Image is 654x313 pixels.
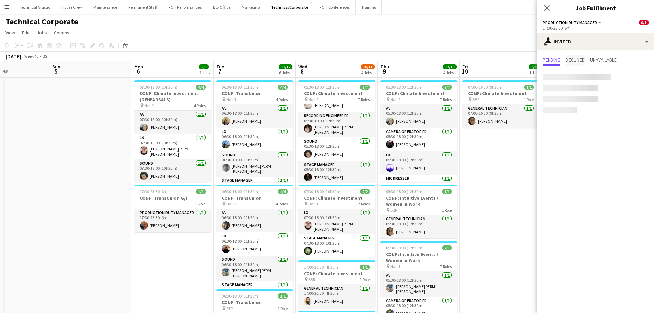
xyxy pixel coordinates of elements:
[304,85,342,90] span: 05:30-18:00 (12h30m)
[298,270,375,277] h3: CONF: Climate Investment
[380,215,457,238] app-card-role: General Technician1/105:30-18:00 (12h30m)[PERSON_NAME]
[56,0,88,14] button: House Crew
[304,265,340,270] span: 17:00-21:30 (4h30m)
[216,185,293,287] div: 06:30-18:00 (11h30m)4/4CONF: TransUnion Hall 24 RolesAV1/106:30-18:00 (11h30m)[PERSON_NAME]LX1/10...
[215,67,224,75] span: 7
[380,128,457,151] app-card-role: Camera Operator FD1/105:30-18:00 (12h30m)[PERSON_NAME]
[298,260,375,308] app-job-card: 17:00-21:30 (4h30m)1/1CONF: Climate Investment BBR1 RoleGeneral Technician1/117:00-21:30 (4h30m)[...
[298,90,375,97] h3: CONF: Climate Investment
[380,251,457,264] h3: CONF: Intuitive Events / Women in Work
[379,67,389,75] span: 9
[360,85,370,90] span: 7/7
[380,175,457,198] app-card-role: Mic Dresser1/105:30-18:00 (12h30m)
[590,57,617,62] span: Unavailable
[140,85,177,90] span: 07:30-18:00 (10h30m)
[134,134,211,159] app-card-role: LX1/107:30-18:00 (10h30m)[PERSON_NAME] PERM [PERSON_NAME]
[358,201,370,206] span: 2 Roles
[216,80,293,182] app-job-card: 06:30-18:00 (11h30m)4/4CONF: TransUnion Hall 14 RolesAV1/106:30-18:00 (11h30m)[PERSON_NAME]LX1/10...
[543,25,649,31] div: 17:30-23:30 (6h)
[314,0,356,14] button: FOH Conferences
[543,20,597,25] span: Production Duty Manager
[199,64,209,69] span: 5/5
[199,70,210,75] div: 2 Jobs
[216,64,224,70] span: Tue
[443,70,456,75] div: 4 Jobs
[216,299,293,305] h3: CONF: TransUnion
[298,185,375,258] app-job-card: 07:30-18:00 (10h30m)2/2CONF: Climate Investment Hall 12 RolesLX1/107:30-18:00 (10h30m)[PERSON_NAM...
[380,195,457,207] h3: CONF: Intuitive Events / Women in Work
[298,64,307,70] span: Wed
[462,104,539,128] app-card-role: General Technician1/107:00-16:30 (9h30m)[PERSON_NAME]
[5,30,15,36] span: View
[133,67,143,75] span: 6
[5,16,78,27] h1: Technical Corporate
[298,234,375,258] app-card-role: Stage Manager1/107:30-18:00 (10h30m)[PERSON_NAME]
[51,67,60,75] span: 5
[216,90,293,97] h3: CONF: TransUnion
[442,189,452,194] span: 1/1
[298,195,375,201] h3: CONF: Climate Investment
[19,28,33,37] a: Edit
[462,90,539,97] h3: CONF: Climate Investment
[226,201,236,206] span: Hall 2
[22,30,30,36] span: Edit
[380,90,457,97] h3: CONF: Climate Investment
[308,277,315,282] span: BBR
[134,111,211,134] app-card-role: AV1/107:30-18:00 (10h30m)[PERSON_NAME]
[358,97,370,102] span: 7 Roles
[304,189,342,194] span: 07:30-18:00 (10h30m)
[265,0,314,14] button: Technical Corporate
[537,33,654,50] div: Invited
[216,195,293,201] h3: CONF: TransUnion
[639,20,649,25] span: 0/1
[462,64,468,70] span: Fri
[524,97,534,102] span: 1 Role
[380,151,457,175] app-card-role: LX1/105:30-18:00 (12h30m)[PERSON_NAME]
[196,201,206,206] span: 1 Role
[472,97,479,102] span: BBR
[37,30,47,36] span: Jobs
[380,185,457,238] app-job-card: 05:30-18:00 (12h30m)1/1CONF: Intuitive Events / Women in Work BBR1 RoleGeneral Technician1/105:30...
[360,265,370,270] span: 1/1
[278,189,288,194] span: 4/4
[88,0,123,14] button: Maintenance
[298,284,375,308] app-card-role: General Technician1/117:00-21:30 (4h30m)[PERSON_NAME]
[462,80,539,128] app-job-card: 07:00-16:30 (9h30m)1/1CONF: Climate Investment BBR1 RoleGeneral Technician1/107:00-16:30 (9h30m)[...
[196,189,206,194] span: 1/1
[216,151,293,177] app-card-role: Sound1/106:30-18:00 (11h30m)[PERSON_NAME] PERM [PERSON_NAME]
[442,245,452,250] span: 7/7
[468,85,504,90] span: 07:00-16:30 (9h30m)
[123,0,163,14] button: Permanent Staff
[134,185,211,232] app-job-card: 17:30-23:30 (6h)1/1CONF: TransUnion G/I1 RoleProduction Duty Manager1/117:30-23:30 (6h)[PERSON_NAME]
[390,208,397,213] span: BBR
[386,245,424,250] span: 05:30-18:00 (12h30m)
[386,189,424,194] span: 05:30-18:00 (12h30m)
[278,85,288,90] span: 4/4
[380,271,457,297] app-card-role: AV1/105:30-18:00 (12h30m)[PERSON_NAME] PERM [PERSON_NAME]
[222,293,260,299] span: 06:30-18:00 (11h30m)
[52,64,60,70] span: Sun
[222,85,260,90] span: 06:30-18:00 (11h30m)
[440,264,452,269] span: 7 Roles
[14,0,56,14] button: Technical Artistic
[216,128,293,151] app-card-role: LX1/106:30-18:00 (11h30m)[PERSON_NAME]
[543,20,603,25] button: Production Duty Manager
[461,67,468,75] span: 10
[537,3,654,12] h3: Job Fulfilment
[380,80,457,182] app-job-card: 05:30-18:00 (12h30m)7/7CONF: Climate Investment Hall 27 RolesAV1/105:30-18:00 (12h30m)[PERSON_NAM...
[236,0,265,14] button: Marketing
[529,64,539,69] span: 1/1
[380,104,457,128] app-card-role: AV1/105:30-18:00 (12h30m)[PERSON_NAME]
[529,70,538,75] div: 1 Job
[140,189,168,194] span: 17:30-23:30 (6h)
[440,97,452,102] span: 7 Roles
[222,189,260,194] span: 06:30-18:00 (11h30m)
[298,80,375,182] app-job-card: 05:30-18:00 (12h30m)7/7CONF: Climate Investment Hall 27 Roles[PERSON_NAME]Mic Dresser1/105:30-18:...
[390,264,400,269] span: Hall 1
[134,80,211,182] app-job-card: 07:30-18:00 (10h30m)4/4CONF: Climate Investment (REHEARSALS) Hall 24 RolesAV1/107:30-18:00 (10h30...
